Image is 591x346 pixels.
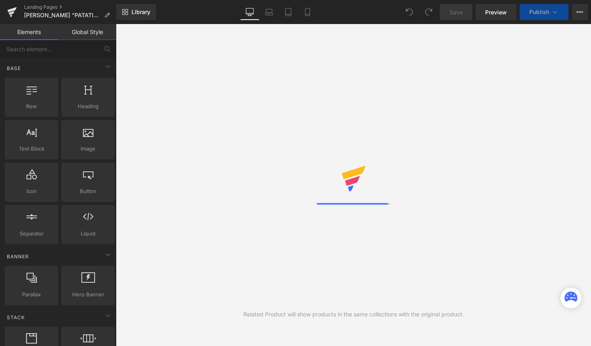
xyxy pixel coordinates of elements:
span: Liquid [64,229,112,238]
a: Desktop [240,4,259,20]
span: Save [449,8,463,16]
span: Heading [64,102,112,111]
span: [PERSON_NAME] “PATATIN” [PERSON_NAME] [24,12,101,18]
span: Hero Banner [64,290,112,299]
span: Preview [485,8,507,16]
a: Global Style [58,24,116,40]
a: Mobile [298,4,317,20]
span: Library [132,8,150,16]
span: Separator [7,229,56,238]
span: Base [6,64,22,72]
a: Preview [476,4,516,20]
a: Laptop [259,4,279,20]
span: Banner [6,253,30,260]
div: Related Product will show products in the same collections with the original product. [243,310,464,319]
span: Text Block [7,145,56,153]
span: Image [64,145,112,153]
span: Icon [7,187,56,195]
a: Landing Pages [24,4,116,10]
button: Redo [421,4,437,20]
span: Parallax [7,290,56,299]
button: More [572,4,588,20]
a: New Library [116,4,156,20]
span: Button [64,187,112,195]
span: Stack [6,314,26,321]
span: Publish [529,9,549,15]
a: Tablet [279,4,298,20]
button: Undo [401,4,417,20]
button: Publish [520,4,569,20]
span: Row [7,102,56,111]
